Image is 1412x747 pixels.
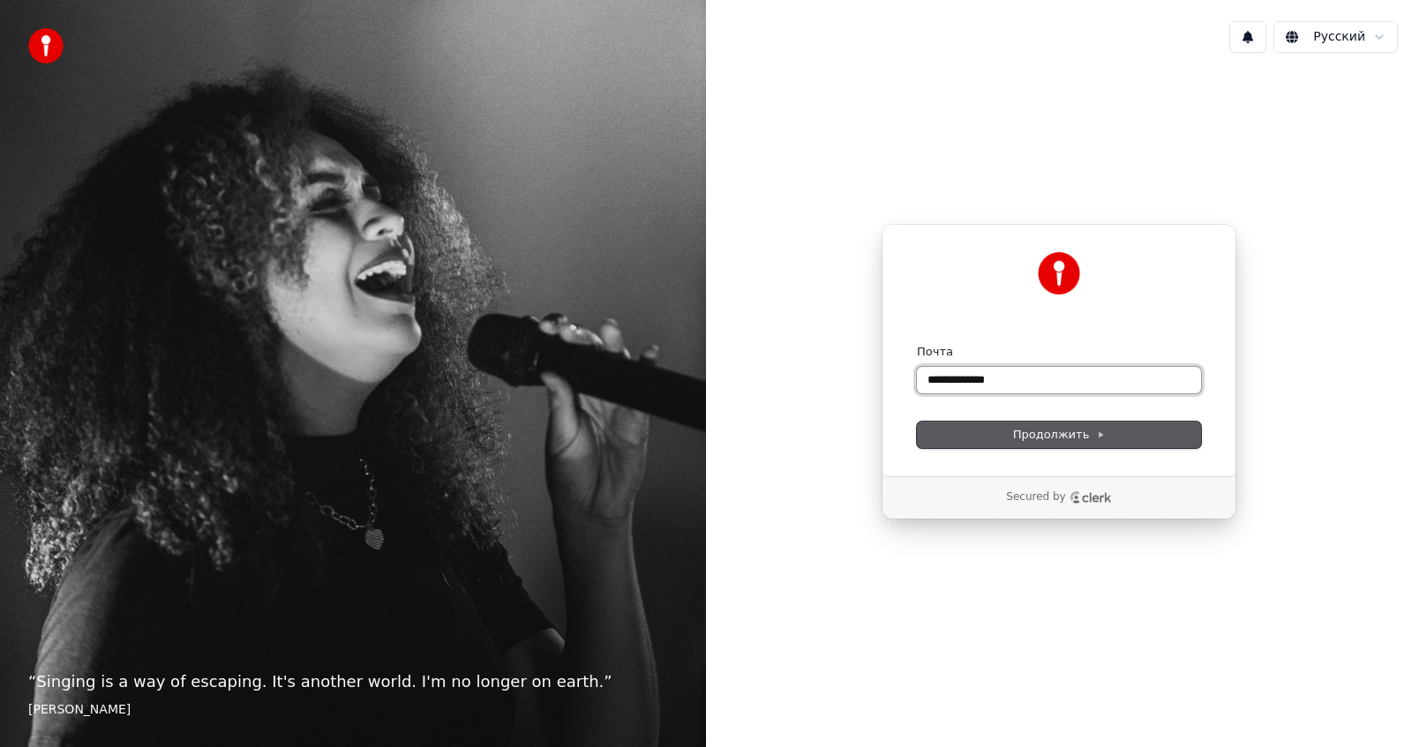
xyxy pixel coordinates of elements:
[28,28,64,63] img: youka
[1013,427,1106,443] span: Продолжить
[917,344,953,360] label: Почта
[1070,491,1112,504] a: Clerk logo
[28,669,678,694] p: “ Singing is a way of escaping. It's another world. I'm no longer on earth. ”
[1038,252,1080,295] img: Youka
[28,701,678,719] footer: [PERSON_NAME]
[1006,490,1065,504] p: Secured by
[917,422,1201,448] button: Продолжить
